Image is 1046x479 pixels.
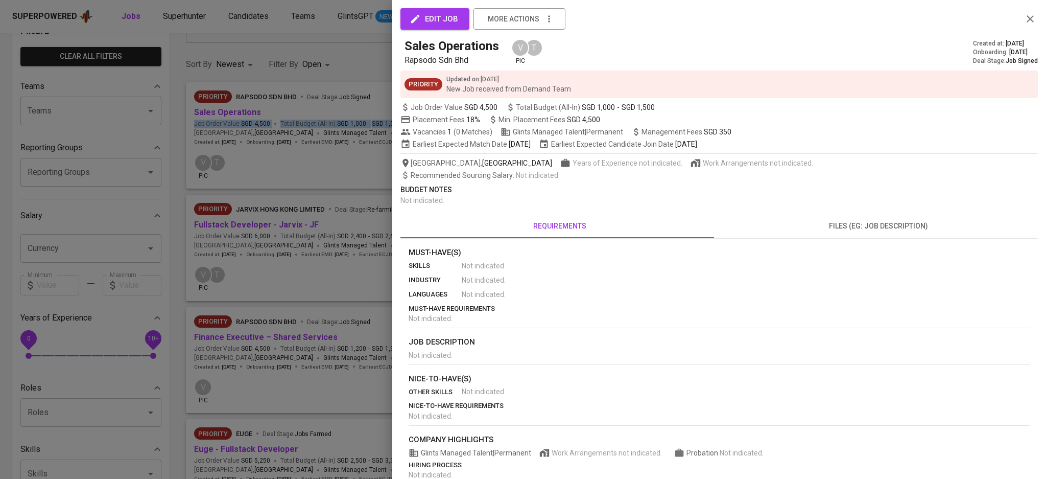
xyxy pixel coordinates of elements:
span: Work Arrangements not indicated. [703,158,813,168]
p: nice-to-have requirements [409,401,1030,411]
span: Job Signed [1006,57,1038,64]
span: [DATE] [675,139,697,149]
span: Earliest Expected Candidate Join Date [539,139,697,149]
span: Not indicated . [409,314,453,323]
p: languages [409,289,462,300]
span: SGD 1,500 [622,102,655,112]
span: Probation [686,449,720,457]
span: Placement Fees [413,116,480,124]
span: [DATE] [509,139,531,149]
span: [GEOGRAPHIC_DATA] , [400,158,552,168]
span: Recommended Sourcing Salary : [411,171,516,179]
span: 18% [466,116,480,124]
span: Total Budget (All-In) [506,102,655,112]
span: Not indicated . [409,412,453,420]
p: skills [409,261,462,271]
button: edit job [400,8,469,30]
span: 1 [446,127,451,137]
span: SGD 4,500 [464,102,497,112]
span: Not indicated . [462,386,506,397]
span: Priority [405,80,442,89]
span: Not indicated . [720,449,764,457]
span: Rapsodo Sdn Bhd [405,55,468,65]
span: Job Order Value [400,102,497,112]
span: Min. Placement Fees [498,116,600,124]
span: Not indicated . [462,275,506,285]
p: hiring process [409,460,1030,470]
span: Work Arrangements not indicated. [552,448,662,458]
div: T [525,39,543,57]
div: pic [511,39,529,65]
span: Years of Experience not indicated. [573,158,682,168]
span: Not indicated . [400,196,444,204]
p: company highlights [409,434,1030,446]
span: Not indicated . [409,471,453,479]
p: Must-Have(s) [409,247,1030,259]
span: [GEOGRAPHIC_DATA] [482,158,552,168]
span: files (eg: job description) [725,220,1032,233]
span: requirements [407,220,713,233]
p: New Job received from Demand Team [446,84,571,94]
span: SGD 1,000 [582,102,615,112]
span: Earliest Expected Match Date [400,139,531,149]
span: Not indicated . [409,351,453,359]
div: Deal Stage : [973,57,1038,65]
p: other skills [409,387,462,397]
span: Not indicated . [516,171,560,179]
span: SGD 350 [704,128,731,136]
span: [DATE] [1006,39,1024,48]
span: Management Fees [641,128,731,136]
p: must-have requirements [409,304,1030,314]
span: edit job [412,12,458,26]
button: more actions [473,8,565,30]
span: SGD 4,500 [567,116,600,124]
span: [DATE] [1009,48,1028,57]
span: Glints Managed Talent | Permanent [501,127,623,137]
span: Not indicated . [462,289,506,300]
p: job description [409,336,1030,348]
span: more actions [488,13,539,26]
span: Glints Managed Talent | Permanent [409,448,531,458]
span: Vacancies ( 0 Matches ) [400,127,492,137]
p: industry [409,275,462,285]
div: Created at : [973,39,1038,48]
p: Budget Notes [400,185,1038,195]
h5: Sales Operations [405,38,499,54]
span: - [617,102,620,112]
p: nice-to-have(s) [409,373,1030,385]
div: V [511,39,529,57]
span: Not indicated . [462,261,506,271]
p: Updated on : [DATE] [446,75,571,84]
div: Onboarding : [973,48,1038,57]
